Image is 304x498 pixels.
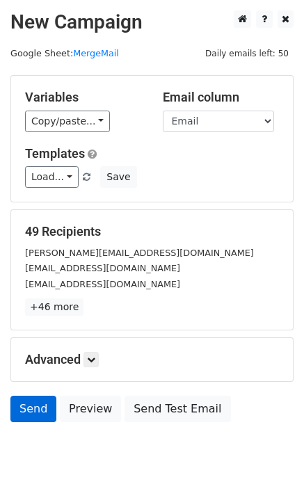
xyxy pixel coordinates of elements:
[234,431,304,498] iframe: Chat Widget
[25,298,83,316] a: +46 more
[10,10,294,34] h2: New Campaign
[125,396,230,422] a: Send Test Email
[10,396,56,422] a: Send
[25,111,110,132] a: Copy/paste...
[25,166,79,188] a: Load...
[163,90,280,105] h5: Email column
[25,263,180,273] small: [EMAIL_ADDRESS][DOMAIN_NAME]
[200,46,294,61] span: Daily emails left: 50
[200,48,294,58] a: Daily emails left: 50
[25,224,279,239] h5: 49 Recipients
[25,90,142,105] h5: Variables
[73,48,119,58] a: MergeMail
[25,248,254,258] small: [PERSON_NAME][EMAIL_ADDRESS][DOMAIN_NAME]
[25,279,180,289] small: [EMAIL_ADDRESS][DOMAIN_NAME]
[25,146,85,161] a: Templates
[25,352,279,367] h5: Advanced
[100,166,136,188] button: Save
[60,396,121,422] a: Preview
[10,48,119,58] small: Google Sheet:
